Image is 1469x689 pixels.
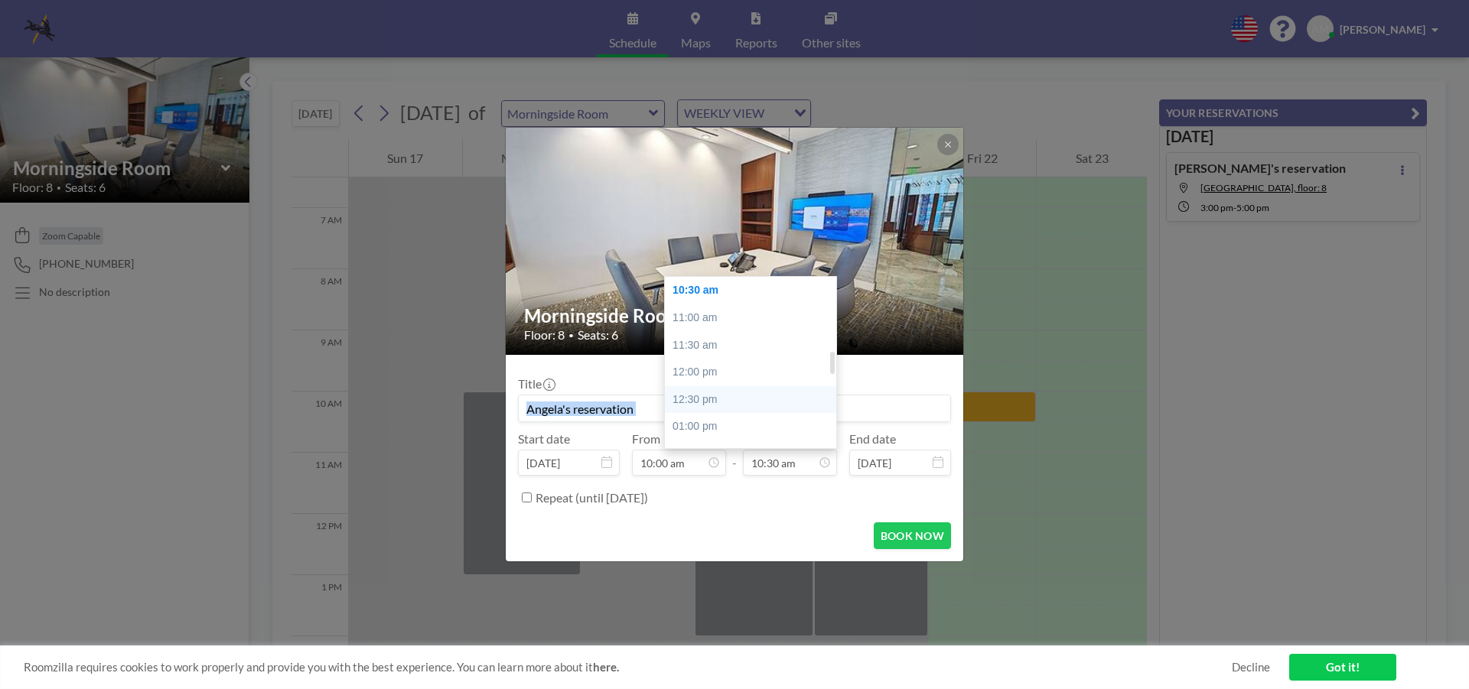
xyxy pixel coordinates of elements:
[665,440,844,468] div: 01:30 pm
[665,304,844,332] div: 11:00 am
[665,277,844,304] div: 10:30 am
[593,660,619,674] a: here.
[665,359,844,386] div: 12:00 pm
[568,330,574,341] span: •
[518,431,570,447] label: Start date
[665,332,844,359] div: 11:30 am
[1289,654,1396,681] a: Got it!
[874,522,951,549] button: BOOK NOW
[665,413,844,440] div: 01:00 pm
[24,660,1232,674] span: Roomzilla requires cookies to work properly and provide you with the best experience. You can lea...
[518,376,554,392] label: Title
[849,431,896,447] label: End date
[506,69,965,414] img: 537.jpg
[732,437,737,470] span: -
[519,395,950,421] input: Angela's reservation
[665,386,844,414] div: 12:30 pm
[524,304,946,327] h2: Morningside Room
[536,490,648,505] label: Repeat (until [DATE])
[578,327,618,343] span: Seats: 6
[632,431,660,447] label: From
[1232,660,1270,674] a: Decline
[524,327,565,343] span: Floor: 8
